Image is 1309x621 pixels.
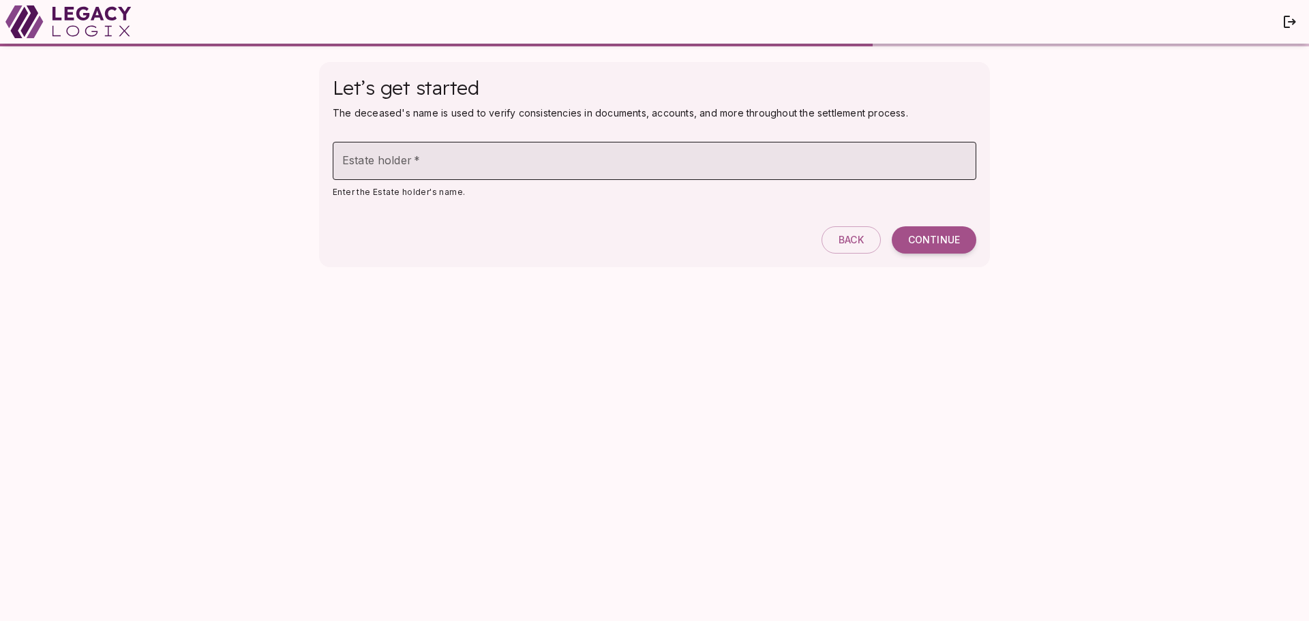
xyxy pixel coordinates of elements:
[333,187,465,197] span: Enter the Estate holder's name.
[908,234,960,246] span: Continue
[333,107,908,119] span: The deceased's name is used to verify consistencies in documents, accounts, and more throughout t...
[822,226,881,254] button: Back
[333,76,479,100] span: Let’s get started
[892,226,976,254] button: Continue
[839,234,864,246] span: Back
